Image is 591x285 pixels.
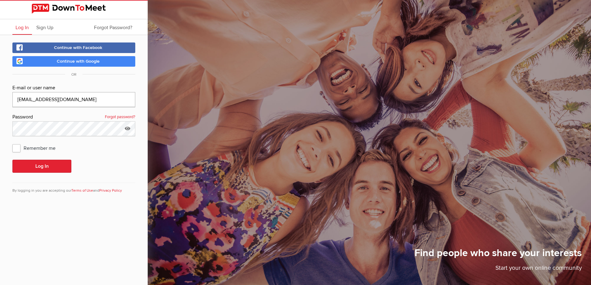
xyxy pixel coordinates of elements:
[12,183,135,194] div: By logging in you are accepting our and
[33,19,56,35] a: Sign Up
[91,19,135,35] a: Forgot Password?
[99,188,122,193] a: Privacy Policy
[16,24,29,31] span: Log In
[12,92,135,107] input: Email@address.com
[94,24,132,31] span: Forgot Password?
[12,84,135,92] div: E-mail or user name
[71,188,93,193] a: Terms of Use
[57,59,100,64] span: Continue with Google
[12,160,71,173] button: Log In
[54,45,102,50] span: Continue with Facebook
[414,247,582,264] h1: Find people who share your interests
[414,264,582,276] p: Start your own online community
[12,19,32,35] a: Log In
[12,56,135,67] a: Continue with Google
[65,72,83,77] span: OR
[12,42,135,53] a: Continue with Facebook
[12,142,62,154] span: Remember me
[105,113,135,121] a: Forgot password?
[36,24,53,31] span: Sign Up
[12,113,135,121] div: Password
[32,4,116,14] img: DownToMeet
